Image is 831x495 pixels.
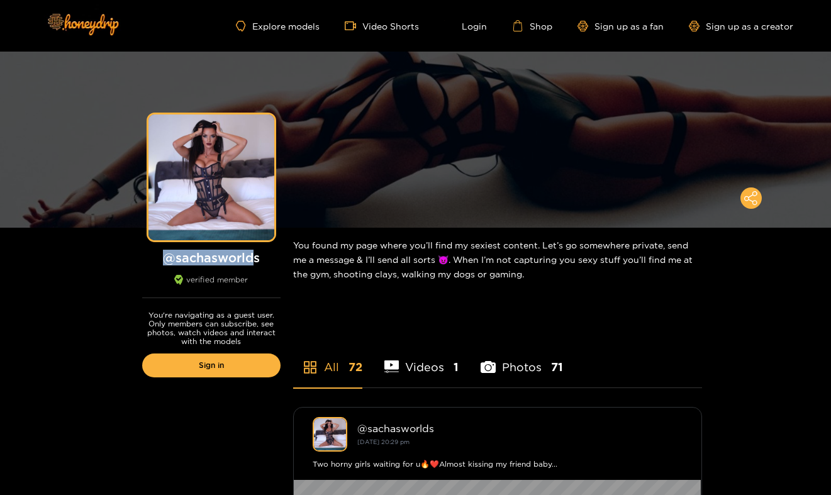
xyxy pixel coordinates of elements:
div: verified member [142,275,281,298]
p: You're navigating as a guest user. Only members can subscribe, see photos, watch videos and inter... [142,311,281,346]
h1: @ sachasworlds [142,250,281,265]
small: [DATE] 20:29 pm [357,438,410,445]
span: appstore [303,360,318,375]
span: 1 [454,359,459,375]
span: 71 [551,359,563,375]
li: Videos [384,331,459,387]
a: Login [444,20,487,31]
img: sachasworlds [313,417,347,452]
a: Explore models [236,21,319,31]
div: You found my page where you’ll find my sexiest content. Let’s go somewhere private, send me a mes... [293,228,702,291]
a: Video Shorts [345,20,419,31]
span: video-camera [345,20,362,31]
div: @ sachasworlds [357,423,683,434]
a: Sign up as a fan [577,21,664,31]
a: Shop [512,20,552,31]
a: Sign up as a creator [689,21,793,31]
a: Sign in [142,353,281,377]
li: Photos [481,331,563,387]
div: Two horny girls waiting for u🔥❤️Almost kissing my friend baby... [313,458,683,470]
li: All [293,331,362,387]
span: 72 [349,359,362,375]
